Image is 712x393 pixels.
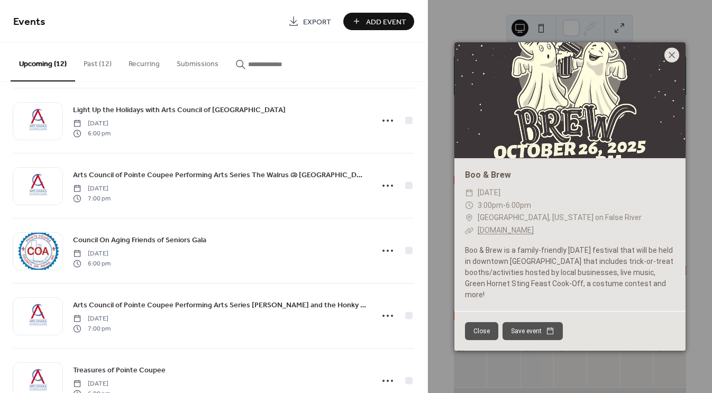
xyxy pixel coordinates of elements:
[478,226,534,234] a: [DOMAIN_NAME]
[73,379,111,389] span: [DATE]
[506,201,531,209] span: 6:00pm
[73,104,286,116] a: Light Up the Holidays with Arts Council of [GEOGRAPHIC_DATA]
[73,324,111,333] span: 7:00 pm
[73,235,206,246] span: Council On Aging Friends of Seniors Gala
[73,129,111,138] span: 6:00 pm
[13,12,45,32] span: Events
[478,201,503,209] span: 3:00pm
[465,224,473,237] div: ​
[75,43,120,80] button: Past (12)
[73,300,366,311] span: Arts Council of Pointe Coupee Performing Arts Series [PERSON_NAME] and the Honky Tonk Revue
[343,13,414,30] button: Add Event
[73,299,366,311] a: Arts Council of Pointe Coupee Performing Arts Series [PERSON_NAME] and the Honky Tonk Revue
[73,249,111,259] span: [DATE]
[465,187,473,199] div: ​
[303,16,331,28] span: Export
[465,212,473,224] div: ​
[73,184,111,194] span: [DATE]
[366,16,406,28] span: Add Event
[73,194,111,203] span: 7:00 pm
[73,170,366,181] span: Arts Council of Pointe Coupee Performing Arts Series The Walrus @ [GEOGRAPHIC_DATA]
[73,119,111,129] span: [DATE]
[120,43,168,80] button: Recurring
[454,245,686,300] div: Boo & Brew is a family-friendly [DATE] festival that will be held in downtown [GEOGRAPHIC_DATA] t...
[478,212,642,224] span: [GEOGRAPHIC_DATA], [US_STATE] on False River
[73,365,166,376] span: Treasures of Pointe Coupee
[503,322,563,340] button: Save event
[73,105,286,116] span: Light Up the Holidays with Arts Council of [GEOGRAPHIC_DATA]
[73,364,166,376] a: Treasures of Pointe Coupee
[73,234,206,246] a: Council On Aging Friends of Seniors Gala
[503,201,506,209] span: -
[73,314,111,324] span: [DATE]
[465,199,473,212] div: ​
[465,322,498,340] button: Close
[168,43,227,80] button: Submissions
[11,43,75,81] button: Upcoming (12)
[73,169,366,181] a: Arts Council of Pointe Coupee Performing Arts Series The Walrus @ [GEOGRAPHIC_DATA]
[280,13,339,30] a: Export
[478,187,500,199] span: [DATE]
[465,170,511,180] a: Boo & Brew
[73,259,111,268] span: 6:00 pm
